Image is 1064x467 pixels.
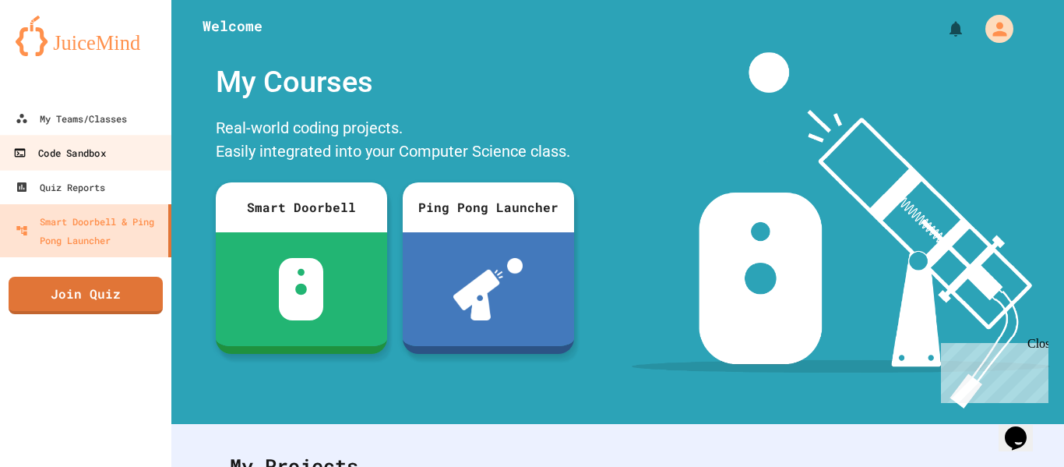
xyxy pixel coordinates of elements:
div: Code Sandbox [13,143,105,163]
img: logo-orange.svg [16,16,156,56]
div: Smart Doorbell [216,182,387,232]
div: Quiz Reports [16,178,105,196]
div: Chat with us now!Close [6,6,107,99]
div: My Account [969,11,1017,47]
div: Smart Doorbell & Ping Pong Launcher [16,212,162,249]
img: sdb-white.svg [279,258,323,320]
img: banner-image-my-projects.png [632,52,1049,409]
div: My Teams/Classes [16,109,127,128]
div: My Notifications [918,16,969,42]
img: ppl-with-ball.png [453,258,523,320]
iframe: chat widget [935,337,1048,403]
div: Ping Pong Launcher [403,182,574,232]
div: Real-world coding projects. Easily integrated into your Computer Science class. [208,112,582,171]
div: My Courses [208,52,582,112]
iframe: chat widget [999,405,1048,451]
a: Join Quiz [9,277,163,314]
